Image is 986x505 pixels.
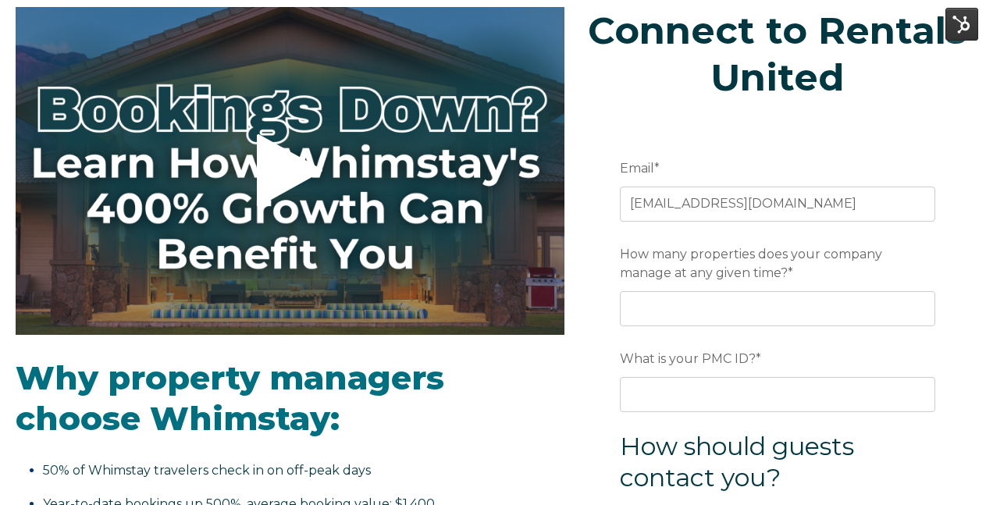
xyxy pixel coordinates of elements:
[620,156,654,180] span: Email
[620,242,882,285] span: How many properties does your company manage at any given time?
[16,357,444,439] span: Why property managers choose Whimstay:
[620,431,854,493] span: How should guests contact you?
[588,8,966,100] span: Connect to Rentals United
[945,8,978,41] img: HubSpot Tools Menu Toggle
[43,463,371,478] span: 50% of Whimstay travelers check in on off-peak days
[620,347,756,371] span: What is your PMC ID?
